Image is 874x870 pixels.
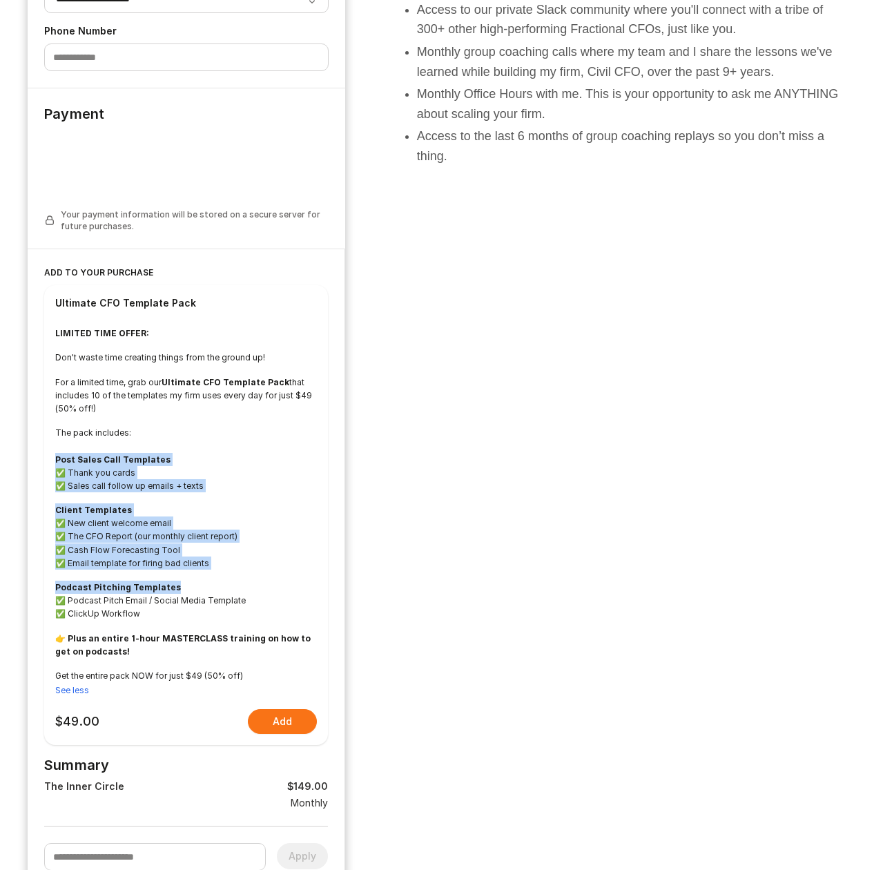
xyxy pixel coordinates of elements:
[417,84,846,124] li: Monthly Office Hours with me. This is your opportunity to ask me ANYTHING about scaling your firm.
[55,351,317,364] p: Don't waste time creating things from the ground up!
[55,582,181,592] strong: Podcast Pitching Templates
[55,714,99,729] div: $49.00
[55,684,89,697] button: See less
[55,454,171,465] strong: Post Sales Call Templates
[248,709,317,734] button: Add
[55,328,149,338] strong: LIMITED TIME OFFER:
[55,426,317,492] p: The pack includes: ✅ Thank you cards ollow up emails + texts
[417,42,846,82] li: Monthly group coaching calls where my team and I share the lessons we've learned while building m...
[55,633,311,657] strong: 👉 Plus an entire 1-hour MASTERCLASS training on how to get on podcasts!
[55,595,246,619] span: ✅ Podcast Pitch Email / Social Media Template ✅ ClickUp Workflow
[44,24,329,38] label: Phone Number
[41,128,331,200] iframe: Secure payment input frame
[55,505,132,515] strong: Client Templates
[44,209,329,232] pds-box: Your payment information will be stored on a secure server for future purchases.
[55,376,317,416] p: For a limited time, grab our that includes 10 of the templates my firm uses every day for just $4...
[55,518,237,568] span: ✅ New client welcome email ✅ The CFO Report (our monthly client report) ✅ Cash Flow Forecasting T...
[55,669,317,682] p: Get the entire pack NOW for just $49 (50% off)
[55,481,111,491] span: ✅ Sales call f
[55,296,196,310] div: Ultimate CFO Template Pack
[44,780,124,793] pds-text: The Inner Circle
[417,126,846,166] li: Access to the last 6 months of group coaching replays so you don’t miss a thing.
[44,266,328,280] h5: Add to your purchase
[287,780,328,793] pds-text: $149.00
[44,88,104,123] legend: Payment
[162,377,289,387] strong: Ultimate CFO Template Pack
